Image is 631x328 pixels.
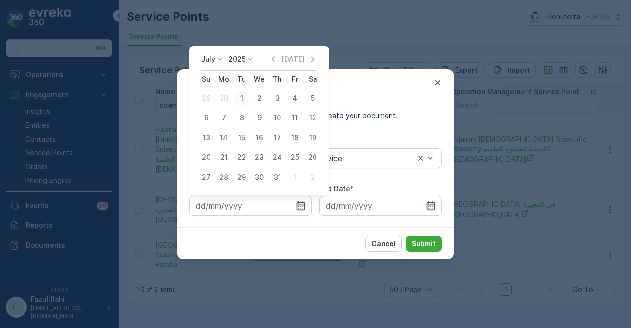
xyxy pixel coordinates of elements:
[198,169,214,185] div: 27
[281,54,305,64] p: [DATE]
[251,130,267,146] div: 16
[269,169,285,185] div: 31
[406,236,442,252] button: Submit
[189,196,312,216] input: dd/mm/yyyy
[269,90,285,106] div: 3
[251,149,267,165] div: 23
[412,239,436,249] p: Submit
[305,149,320,165] div: 26
[216,110,232,126] div: 7
[234,149,249,165] div: 22
[228,54,245,64] p: 2025
[198,149,214,165] div: 20
[234,90,249,106] div: 1
[305,169,320,185] div: 2
[286,71,304,88] th: Friday
[250,71,268,88] th: Wednesday
[365,236,402,252] button: Cancel
[215,71,233,88] th: Monday
[216,130,232,146] div: 14
[201,54,215,64] p: July
[198,90,214,106] div: 29
[305,90,320,106] div: 5
[287,149,303,165] div: 25
[198,110,214,126] div: 6
[319,184,350,193] label: End Date
[234,110,249,126] div: 8
[305,130,320,146] div: 19
[234,169,249,185] div: 29
[251,90,267,106] div: 2
[198,130,214,146] div: 13
[305,110,320,126] div: 12
[251,110,267,126] div: 9
[216,169,232,185] div: 28
[216,90,232,106] div: 30
[319,196,442,216] input: dd/mm/yyyy
[269,130,285,146] div: 17
[287,130,303,146] div: 18
[287,110,303,126] div: 11
[251,169,267,185] div: 30
[216,149,232,165] div: 21
[269,110,285,126] div: 10
[234,130,249,146] div: 15
[287,169,303,185] div: 1
[287,90,303,106] div: 4
[268,71,286,88] th: Thursday
[371,239,396,249] p: Cancel
[197,71,215,88] th: Sunday
[304,71,321,88] th: Saturday
[269,149,285,165] div: 24
[233,71,250,88] th: Tuesday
